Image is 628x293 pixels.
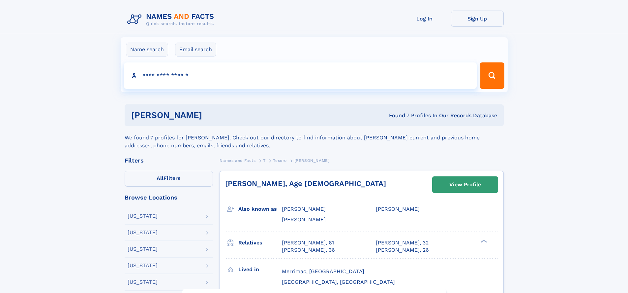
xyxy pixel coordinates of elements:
[480,62,504,89] button: Search Button
[157,175,164,181] span: All
[225,179,386,188] a: [PERSON_NAME], Age [DEMOGRAPHIC_DATA]
[295,112,497,119] div: Found 7 Profiles In Our Records Database
[125,171,213,187] label: Filters
[376,206,420,212] span: [PERSON_NAME]
[131,111,296,119] h1: [PERSON_NAME]
[282,268,364,275] span: Merrimac, [GEOGRAPHIC_DATA]
[451,11,504,27] a: Sign Up
[125,158,213,164] div: Filters
[282,206,326,212] span: [PERSON_NAME]
[263,158,266,163] span: T
[282,279,395,285] span: [GEOGRAPHIC_DATA], [GEOGRAPHIC_DATA]
[238,203,282,215] h3: Also known as
[294,158,330,163] span: [PERSON_NAME]
[282,246,335,254] a: [PERSON_NAME], 36
[128,263,158,268] div: [US_STATE]
[125,195,213,201] div: Browse Locations
[128,246,158,252] div: [US_STATE]
[273,156,287,165] a: Tesoro
[175,43,216,56] label: Email search
[238,237,282,248] h3: Relatives
[282,216,326,223] span: [PERSON_NAME]
[376,239,429,246] a: [PERSON_NAME], 32
[433,177,498,193] a: View Profile
[398,11,451,27] a: Log In
[376,246,429,254] a: [PERSON_NAME], 26
[238,264,282,275] h3: Lived in
[128,279,158,285] div: [US_STATE]
[125,11,220,28] img: Logo Names and Facts
[479,239,487,243] div: ❯
[128,230,158,235] div: [US_STATE]
[220,156,256,165] a: Names and Facts
[124,62,477,89] input: search input
[128,213,158,219] div: [US_STATE]
[125,126,504,150] div: We found 7 profiles for [PERSON_NAME]. Check out our directory to find information about [PERSON_...
[273,158,287,163] span: Tesoro
[263,156,266,165] a: T
[449,177,481,192] div: View Profile
[126,43,168,56] label: Name search
[282,239,334,246] a: [PERSON_NAME], 61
